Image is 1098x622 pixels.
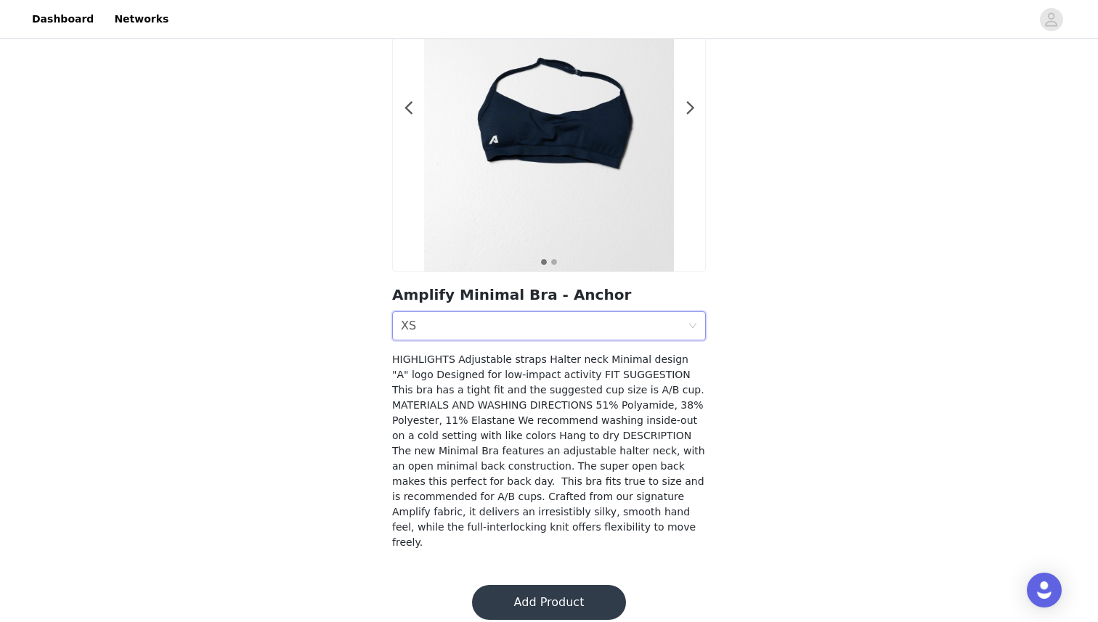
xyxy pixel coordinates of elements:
[550,258,558,266] button: 2
[1027,573,1062,607] div: Open Intercom Messenger
[392,284,706,306] h2: Amplify Minimal Bra - Anchor
[540,258,548,266] button: 1
[392,352,706,550] h4: HIGHLIGHTS Adjustable straps Halter neck Minimal design "A" logo Designed for low-impact activity...
[401,312,416,340] div: XS
[472,585,626,620] button: Add Product
[1044,8,1058,31] div: avatar
[23,3,102,36] a: Dashboard
[688,322,697,332] i: icon: down
[105,3,177,36] a: Networks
